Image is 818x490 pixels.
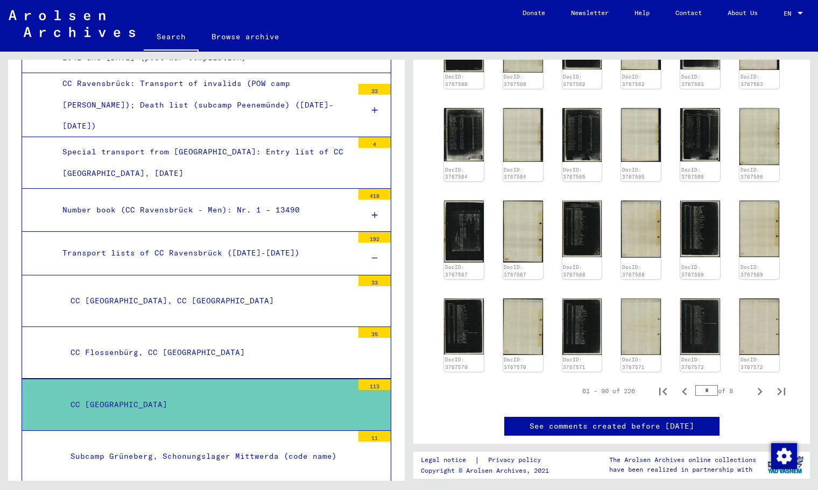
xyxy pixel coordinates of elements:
a: See comments created before [DATE] [530,421,694,432]
div: Subcamp Grüneberg, Schonungslager Mittwerda (code name) [62,446,353,467]
img: Change consent [771,443,797,469]
div: Number book (CC Ravensbrück - Men): Nr. 1 – 13490 [54,200,353,221]
a: Search [144,24,199,52]
img: yv_logo.png [765,451,806,478]
a: Browse archive [199,24,292,49]
a: Legal notice [421,455,475,466]
a: DocID: 3767563 [681,74,704,87]
img: 001.jpg [562,201,602,257]
img: 002.jpg [503,108,543,162]
a: DocID: 3767562 [563,74,586,87]
img: 002.jpg [739,108,779,165]
div: CC [GEOGRAPHIC_DATA] [62,394,353,415]
p: have been realized in partnership with [609,465,756,474]
a: DocID: 3767567 [445,264,468,278]
button: First page [652,380,674,402]
div: 4 [358,137,391,148]
img: 002.jpg [739,299,779,356]
a: DocID: 3767570 [504,357,526,370]
img: 001.jpg [562,299,602,355]
button: Previous page [674,380,695,402]
a: DocID: 3767567 [504,264,526,278]
p: The Arolsen Archives online collections [609,455,756,465]
a: DocID: 3767568 [622,264,645,278]
div: CC Flossenbürg, CC [GEOGRAPHIC_DATA] [62,342,353,363]
div: Transport lists of CC Ravensbrück ([DATE]-[DATE]) [54,243,353,264]
div: 61 – 90 of 226 [582,386,635,396]
div: Change consent [771,443,796,468]
a: DocID: 3767562 [622,74,645,87]
div: Special transport from [GEOGRAPHIC_DATA]: Entry list of CC [GEOGRAPHIC_DATA], [DATE] [54,141,353,183]
div: | [421,455,554,466]
div: CC Ravensbrück: Transport of invalids (POW camp [PERSON_NAME]); Death list (subcamp Peenemünde) (... [54,73,353,137]
div: CC [GEOGRAPHIC_DATA], CC [GEOGRAPHIC_DATA] [62,290,353,311]
div: of 8 [695,386,749,396]
img: 001.jpg [444,201,484,262]
a: DocID: 3767570 [445,357,468,370]
div: 192 [358,232,391,243]
div: 33 [358,275,391,286]
img: 001.jpg [444,108,484,161]
img: 002.jpg [621,108,661,162]
a: DocID: 3767560 [504,74,526,87]
img: 001.jpg [562,108,602,162]
img: 002.jpg [621,299,661,355]
a: DocID: 3767569 [741,264,763,278]
div: 11 [358,431,391,442]
a: DocID: 3767565 [622,167,645,180]
a: DocID: 3767571 [563,357,586,370]
button: Next page [749,380,771,402]
a: DocID: 3767564 [445,167,468,180]
a: DocID: 3767568 [563,264,586,278]
a: DocID: 3767566 [681,167,704,180]
img: 001.jpg [680,108,720,161]
a: Privacy policy [479,455,554,466]
a: DocID: 3767572 [741,357,763,370]
a: DocID: 3767565 [563,167,586,180]
img: 002.jpg [503,201,543,262]
div: 418 [358,189,391,200]
p: Copyright © Arolsen Archives, 2021 [421,466,554,475]
div: 113 [358,379,391,390]
a: DocID: 3767560 [445,74,468,87]
a: DocID: 3767569 [681,264,704,278]
div: 35 [358,327,391,338]
a: DocID: 3767564 [504,167,526,180]
img: 002.jpg [503,299,543,356]
img: 002.jpg [621,201,661,258]
img: 001.jpg [680,299,720,355]
a: DocID: 3767572 [681,357,704,370]
a: DocID: 3767563 [741,74,763,87]
span: EN [784,10,795,17]
img: Arolsen_neg.svg [9,10,135,37]
img: 002.jpg [739,201,779,257]
img: 001.jpg [680,201,720,257]
a: DocID: 3767571 [622,357,645,370]
div: 33 [358,84,391,95]
a: DocID: 3767566 [741,167,763,180]
button: Last page [771,380,792,402]
img: 001.jpg [444,299,484,354]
